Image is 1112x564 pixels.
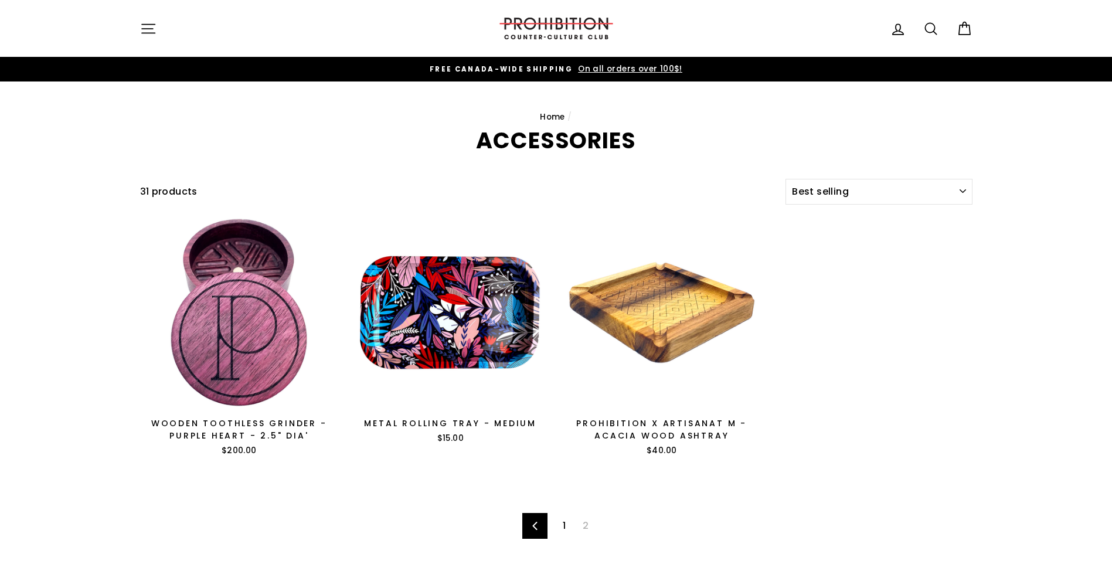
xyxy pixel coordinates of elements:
span: On all orders over 100$! [575,63,682,74]
a: FREE CANADA-WIDE SHIPPING On all orders over 100$! [143,63,970,76]
span: FREE CANADA-WIDE SHIPPING [430,64,573,74]
a: 1 [556,517,573,535]
a: Home [540,111,565,123]
a: WOODEN TOOTHLESS GRINDER - PURPLE HEART - 2.5" DIA'$200.00 [140,213,339,461]
span: 2 [576,517,596,535]
div: $200.00 [140,445,339,457]
a: METAL ROLLING TRAY - MEDIUM$15.00 [351,213,550,449]
div: $15.00 [351,433,550,444]
nav: breadcrumbs [140,111,972,124]
div: WOODEN TOOTHLESS GRINDER - PURPLE HEART - 2.5" DIA' [140,417,339,442]
div: 31 products [140,184,781,199]
span: / [567,111,572,123]
div: METAL ROLLING TRAY - MEDIUM [351,417,550,430]
a: PROHIBITION X ARTISANAT M - ACACIA WOOD ASHTRAY$40.00 [563,213,761,461]
img: PROHIBITION COUNTER-CULTURE CLUB [498,18,615,39]
div: PROHIBITION X ARTISANAT M - ACACIA WOOD ASHTRAY [563,417,761,442]
div: $40.00 [563,445,761,457]
h1: ACCESSORIES [140,130,972,152]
